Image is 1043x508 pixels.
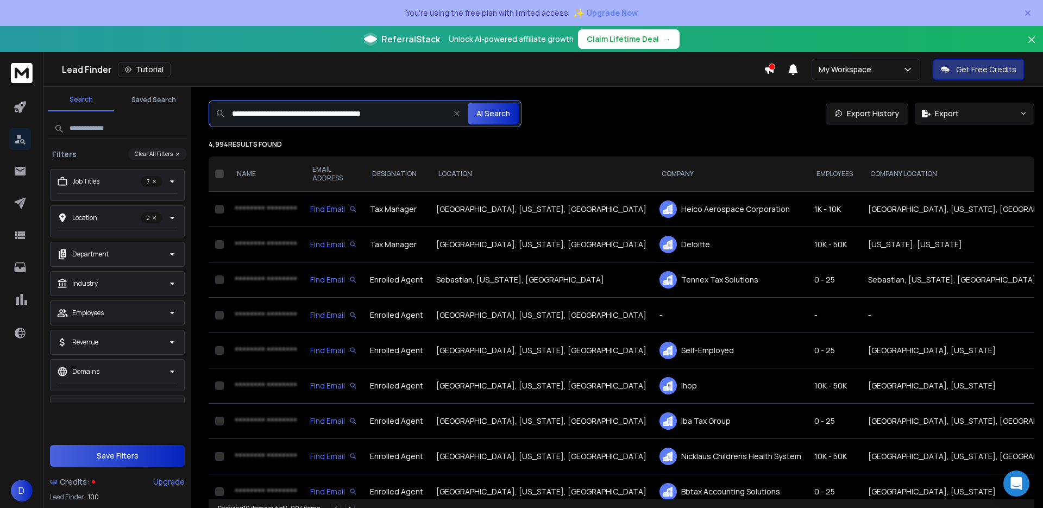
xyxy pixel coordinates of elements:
td: Tax Manager [363,227,430,262]
p: My Workspace [819,64,876,75]
span: 100 [88,493,99,501]
th: DESIGNATION [363,156,430,192]
p: You're using the free plan with limited access [406,8,568,18]
th: LOCATION [430,156,653,192]
p: Location [72,214,97,222]
div: Find Email [310,380,357,391]
td: [GEOGRAPHIC_DATA], [US_STATE], [GEOGRAPHIC_DATA] [430,227,653,262]
p: Industry [72,279,98,288]
td: Enrolled Agent [363,439,430,474]
div: Bbtax Accounting Solutions [659,483,801,500]
p: Department [72,250,109,259]
td: 10K - 50K [808,368,862,404]
button: ✨Upgrade Now [573,2,638,24]
td: Enrolled Agent [363,404,430,439]
span: ReferralStack [381,33,440,46]
td: Sebastian, [US_STATE], [GEOGRAPHIC_DATA] [430,262,653,298]
td: 10K - 50K [808,227,862,262]
td: 0 - 25 [808,262,862,298]
div: Nicklaus Childrens Health System [659,448,801,465]
p: 7 [141,176,162,187]
button: Claim Lifetime Deal→ [578,29,680,49]
div: Heico Aerospace Corporation [659,200,801,218]
div: Find Email [310,486,357,497]
div: Find Email [310,204,357,215]
td: Enrolled Agent [363,368,430,404]
p: Get Free Credits [956,64,1016,75]
p: Revenue [72,338,98,347]
th: EMPLOYEES [808,156,862,192]
div: Deloitte [659,236,801,253]
button: Search [48,89,114,111]
div: Self-Employed [659,342,801,359]
p: Job Titles [72,177,99,186]
button: Get Free Credits [933,59,1024,80]
button: Close banner [1025,33,1039,59]
td: 0 - 25 [808,404,862,439]
th: NAME [228,156,304,192]
div: Find Email [310,310,357,321]
td: [GEOGRAPHIC_DATA], [US_STATE], [GEOGRAPHIC_DATA] [430,404,653,439]
td: - [653,298,808,333]
div: Tennex Tax Solutions [659,271,801,289]
span: Upgrade Now [587,8,638,18]
td: 0 - 25 [808,333,862,368]
p: 2 [141,212,162,223]
button: Saved Search [121,89,187,111]
td: [GEOGRAPHIC_DATA], [US_STATE], [GEOGRAPHIC_DATA] [430,298,653,333]
button: D [11,480,33,501]
td: [GEOGRAPHIC_DATA], [US_STATE], [GEOGRAPHIC_DATA] [430,439,653,474]
div: Ihop [659,377,801,394]
p: Employees [72,309,104,317]
div: Open Intercom Messenger [1003,471,1029,497]
div: Upgrade [153,476,185,487]
p: 4,994 results found [209,140,1034,149]
span: Credits: [60,476,90,487]
div: Find Email [310,416,357,427]
td: - [808,298,862,333]
a: Export History [826,103,908,124]
button: Clear All Filters [128,148,187,160]
div: Find Email [310,239,357,250]
span: → [663,34,671,45]
td: Tax Manager [363,192,430,227]
td: Enrolled Agent [363,262,430,298]
span: Export [935,108,959,119]
td: [GEOGRAPHIC_DATA], [US_STATE], [GEOGRAPHIC_DATA] [430,368,653,404]
td: [GEOGRAPHIC_DATA], [US_STATE], [GEOGRAPHIC_DATA] [430,333,653,368]
p: Unlock AI-powered affiliate growth [449,34,574,45]
div: Lead Finder [62,62,764,77]
button: AI Search [468,103,519,124]
div: Iba Tax Group [659,412,801,430]
a: Credits:Upgrade [50,471,185,493]
div: Find Email [310,451,357,462]
div: Find Email [310,274,357,285]
p: Lead Finder: [50,493,86,501]
th: COMPANY [653,156,808,192]
td: Enrolled Agent [363,333,430,368]
td: 1K - 10K [808,192,862,227]
span: ✨ [573,5,585,21]
td: Enrolled Agent [363,298,430,333]
h3: Filters [48,149,81,160]
td: [GEOGRAPHIC_DATA], [US_STATE], [GEOGRAPHIC_DATA] [430,192,653,227]
button: Save Filters [50,445,185,467]
th: EMAIL ADDRESS [304,156,363,192]
td: 10K - 50K [808,439,862,474]
div: Find Email [310,345,357,356]
p: Domains [72,367,99,376]
button: Tutorial [118,62,171,77]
